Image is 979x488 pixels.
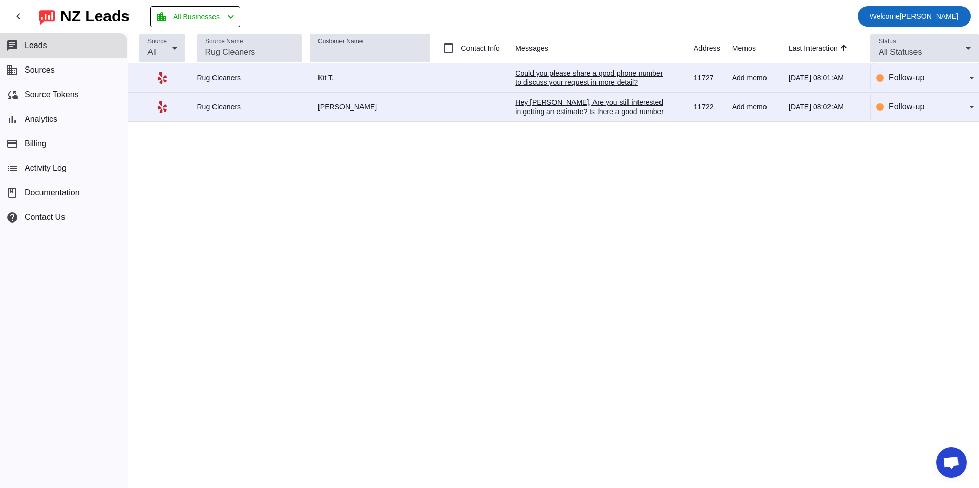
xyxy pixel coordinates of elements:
[6,88,18,101] mat-icon: cloud_sync
[694,33,732,63] th: Address
[459,43,500,53] label: Contact Info
[25,164,67,173] span: Activity Log
[205,38,243,45] mat-label: Source Name
[732,33,789,63] th: Memos
[150,6,240,27] button: All Businesses
[6,113,18,125] mat-icon: bar_chart
[789,102,862,112] div: [DATE] 08:02:AM
[197,73,302,82] div: Rug Cleaners
[25,90,79,99] span: Source Tokens
[6,64,18,76] mat-icon: business
[156,101,168,113] mat-icon: Yelp
[789,43,838,53] div: Last Interaction
[39,8,55,25] img: logo
[12,10,25,23] mat-icon: chevron_left
[147,48,157,56] span: All
[156,11,168,23] mat-icon: location_city
[25,188,80,197] span: Documentation
[732,102,780,112] div: Add memo
[60,9,130,24] div: NZ Leads
[858,6,971,27] button: Welcome[PERSON_NAME]
[936,447,967,478] a: Open chat
[889,102,924,111] span: Follow-up
[25,115,57,124] span: Analytics
[870,12,900,20] span: Welcome
[6,162,18,174] mat-icon: list
[6,138,18,150] mat-icon: payment
[515,69,669,87] div: Could you please share a good phone number to discuss your request in more detail?​
[156,72,168,84] mat-icon: Yelp
[310,102,430,112] div: [PERSON_NAME]
[25,65,55,75] span: Sources
[25,41,47,50] span: Leads
[732,73,780,82] div: Add memo
[6,211,18,224] mat-icon: help
[310,73,430,82] div: Kit T.
[515,33,693,63] th: Messages
[515,98,669,125] div: Hey [PERSON_NAME], Are you still interested in getting an estimate? Is there a good number to rea...
[205,46,293,58] input: Rug Cleaners
[879,48,922,56] span: All Statuses
[147,38,167,45] mat-label: Source
[694,102,724,112] div: 11722
[6,187,18,199] span: book
[879,38,896,45] mat-label: Status
[318,38,363,45] mat-label: Customer Name
[870,9,959,24] span: [PERSON_NAME]
[25,139,47,148] span: Billing
[25,213,65,222] span: Contact Us
[173,10,220,24] span: All Businesses
[889,73,924,82] span: Follow-up
[6,39,18,52] mat-icon: chat
[694,73,724,82] div: 11727
[225,11,237,23] mat-icon: chevron_left
[789,73,862,82] div: [DATE] 08:01:AM
[197,102,302,112] div: Rug Cleaners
